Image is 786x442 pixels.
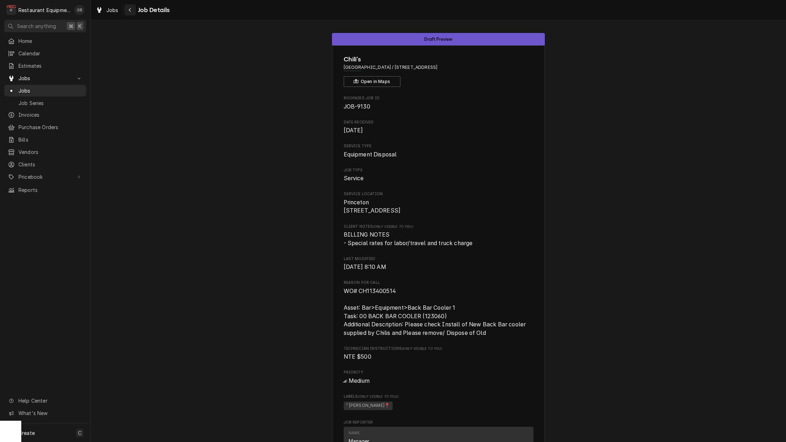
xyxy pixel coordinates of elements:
span: Last Modified [344,263,533,271]
div: [object Object] [344,224,533,248]
span: Purchase Orders [18,123,83,131]
div: Status [332,33,545,45]
a: Reports [4,184,86,196]
a: Go to Pricebook [4,171,86,183]
span: K [78,22,82,30]
a: Bills [4,134,86,145]
span: Estimates [18,62,83,70]
span: Clients [18,161,83,168]
span: Pricebook [18,173,72,181]
span: Bills [18,136,83,143]
span: Roopairs Job ID [344,95,533,101]
a: Purchase Orders [4,121,86,133]
span: [DATE] 8:10 AM [344,264,386,270]
span: Jobs [106,6,118,14]
a: Go to Jobs [4,72,86,84]
span: Invoices [18,111,83,118]
span: [object Object] [344,231,533,247]
span: Job Details [136,5,170,15]
span: Job Series [18,99,83,107]
span: Create [18,430,35,436]
span: Roopairs Job ID [344,103,533,111]
span: Service [344,175,364,182]
span: (Only Visible to You) [358,394,398,398]
div: Service Type [344,143,533,159]
span: Search anything [17,22,56,30]
div: Service Location [344,191,533,215]
a: Clients [4,159,86,170]
span: Help Center [18,397,82,404]
div: Medium [344,377,533,385]
button: Navigate back [124,4,136,16]
span: Home [18,37,83,45]
span: ⌘ [68,22,73,30]
span: Service Type [344,143,533,149]
span: ¹ [PERSON_NAME]📍 [344,402,393,410]
span: [object Object] [344,353,533,361]
div: Date Received [344,120,533,135]
span: Vendors [18,148,83,156]
a: Invoices [4,109,86,121]
span: (Only Visible to You) [373,225,413,228]
span: (Only Visible to You) [402,347,442,350]
span: [DATE] [344,127,363,134]
span: Job Type [344,167,533,173]
div: Restaurant Equipment Diagnostics's Avatar [6,5,16,15]
a: Estimates [4,60,86,72]
span: BILLING NOTES - Special rates for labor/travel and truck charge [344,231,473,247]
div: Reason For Call [344,280,533,337]
span: Labels [344,394,533,399]
a: Go to Help Center [4,395,86,407]
div: R [6,5,16,15]
a: Calendar [4,48,86,59]
span: Service Location [344,198,533,215]
span: Princeton [STREET_ADDRESS] [344,199,401,214]
span: Technician Instructions [344,346,533,352]
div: Last Modified [344,256,533,271]
button: Open in Maps [344,76,400,87]
span: Equipment Disposal [344,151,397,158]
a: Home [4,35,86,47]
a: Go to What's New [4,407,86,419]
span: Job Reporter [344,420,533,425]
div: GB [74,5,84,15]
a: Jobs [93,4,121,16]
span: Reason For Call [344,287,533,337]
span: Service Type [344,150,533,159]
a: Job Series [4,97,86,109]
a: Jobs [4,85,86,96]
span: What's New [18,409,82,417]
div: Priority [344,370,533,385]
span: Address [344,64,533,71]
span: C [78,429,82,437]
span: Reports [18,186,83,194]
div: Name [349,430,360,436]
span: NTE $500 [344,353,371,360]
span: [object Object] [344,400,533,411]
span: Service Location [344,191,533,197]
span: Reason For Call [344,280,533,286]
div: Client Information [344,55,533,87]
span: Jobs [18,74,72,82]
div: [object Object] [344,346,533,361]
span: WO# CH113400514 Asset: Bar>Equipment>Back Bar Cooler 1 Task: 00 BACK BAR COOLER (123060) Addition... [344,288,527,336]
div: Restaurant Equipment Diagnostics [18,6,71,14]
span: JOB-9130 [344,103,370,110]
span: Priority [344,370,533,375]
span: Last Modified [344,256,533,262]
span: Draft Preview [424,37,452,42]
button: Search anything⌘K [4,20,86,32]
span: Priority [344,377,533,385]
div: Job Type [344,167,533,183]
span: Calendar [18,50,83,57]
span: Name [344,55,533,64]
span: Date Received [344,126,533,135]
div: Gary Beaver's Avatar [74,5,84,15]
a: Vendors [4,146,86,158]
span: Job Type [344,174,533,183]
span: Client Notes [344,224,533,230]
div: Roopairs Job ID [344,95,533,111]
div: [object Object] [344,394,533,411]
span: Date Received [344,120,533,125]
span: Jobs [18,87,83,94]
